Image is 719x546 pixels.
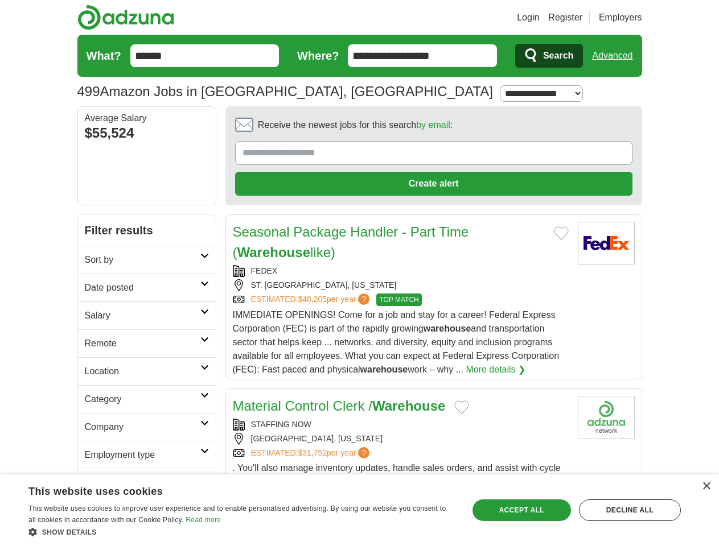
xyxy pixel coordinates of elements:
span: $48,205 [298,295,327,304]
a: by email [416,120,450,130]
div: Average Salary [85,114,209,123]
div: Show details [28,526,455,537]
a: Employment type [78,441,216,469]
a: FEDEX [251,266,278,275]
h2: Date posted [85,281,200,295]
span: Search [543,44,573,67]
a: Remote [78,329,216,357]
label: Where? [297,47,339,64]
label: What? [87,47,121,64]
div: Close [702,482,710,491]
strong: Warehouse [237,245,310,260]
h1: Amazon Jobs in [GEOGRAPHIC_DATA], [GEOGRAPHIC_DATA] [77,84,493,99]
a: Sort by [78,246,216,274]
div: Accept all [473,499,571,521]
span: Receive the newest jobs for this search : [258,118,453,132]
strong: warehouse [424,324,471,333]
button: Add to favorite jobs [454,400,469,414]
span: This website uses cookies to improve user experience and to enable personalised advertising. By u... [28,504,446,524]
h2: Filter results [78,215,216,246]
a: ESTIMATED:$31,752per year? [251,447,372,459]
a: Hours [78,469,216,497]
button: Search [515,44,583,68]
h2: Salary [85,309,200,322]
h2: Remote [85,337,200,350]
a: Company [78,413,216,441]
div: $55,524 [85,123,209,143]
a: Location [78,357,216,385]
button: Add to favorite jobs [554,226,569,240]
a: Read more, opens a new window [186,516,221,524]
div: [GEOGRAPHIC_DATA], [US_STATE] [233,433,569,445]
button: Create alert [235,172,632,196]
a: Employers [599,11,642,24]
a: Seasonal Package Handler - Part Time (Warehouselike) [233,224,469,260]
img: Company logo [578,396,635,439]
h2: Sort by [85,253,200,267]
a: Register [548,11,582,24]
h2: Employment type [85,448,200,462]
a: Login [517,11,539,24]
div: STAFFING NOW [233,419,569,431]
span: . You'll also manage inventory updates, handle sales orders, and assist with cycle counts in a fa... [233,463,562,527]
span: ? [358,293,369,305]
div: ST. [GEOGRAPHIC_DATA], [US_STATE] [233,279,569,291]
span: Show details [42,528,97,536]
strong: warehouse [360,365,408,374]
div: This website uses cookies [28,481,426,498]
span: ? [358,447,369,458]
span: IMMEDIATE OPENINGS! Come for a job and stay for a career! Federal Express Corporation (FEC) is pa... [233,310,560,374]
strong: Warehouse [372,398,445,413]
a: Date posted [78,274,216,301]
img: Adzuna logo [77,5,174,30]
div: Decline all [579,499,681,521]
span: 499 [77,81,100,102]
a: ESTIMATED:$48,205per year? [251,293,372,306]
img: FedEx logo [578,222,635,264]
a: Salary [78,301,216,329]
a: Category [78,385,216,413]
a: Material Control Clerk /Warehouse [233,398,446,413]
h2: Company [85,420,200,434]
h2: Location [85,365,200,378]
span: $31,752 [298,448,327,457]
a: Advanced [592,44,632,67]
h2: Category [85,392,200,406]
span: TOP MATCH [376,293,421,306]
a: More details ❯ [466,363,525,377]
